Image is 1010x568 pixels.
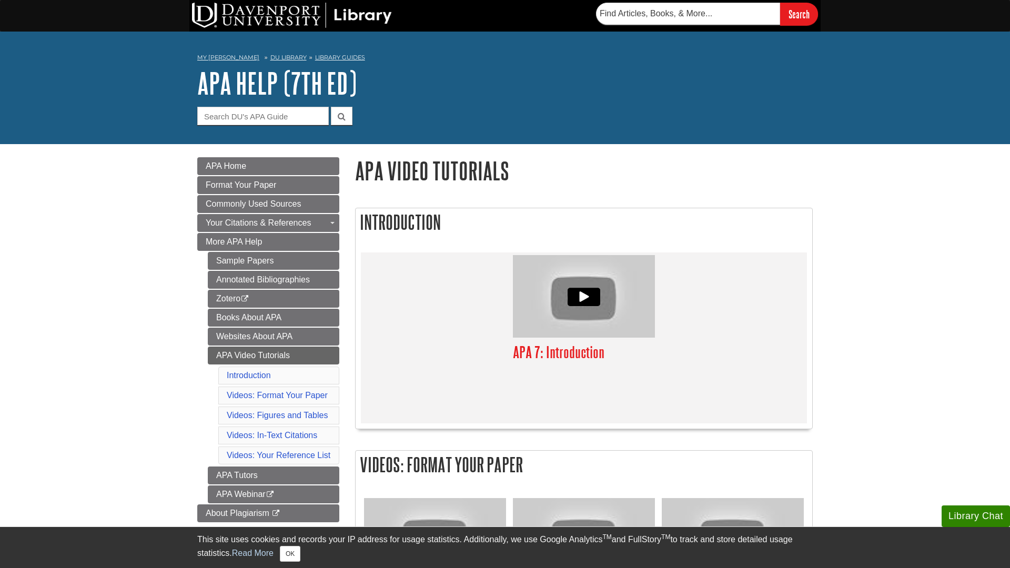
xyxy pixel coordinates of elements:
span: APA Home [206,161,246,170]
h1: APA Video Tutorials [355,157,813,184]
h3: APA 7: Introduction [513,343,655,361]
button: Close [280,546,300,562]
a: Videos: Format Your Paper [227,391,328,400]
a: Websites About APA [208,328,339,346]
nav: breadcrumb [197,50,813,67]
button: Library Chat [942,505,1010,527]
i: This link opens in a new window [240,296,249,302]
h2: Introduction [356,208,812,236]
a: APA Home [197,157,339,175]
a: DU Library [270,54,307,61]
sup: TM [661,533,670,541]
input: Find Articles, Books, & More... [596,3,780,25]
h2: Videos: Format Your Paper [356,451,812,479]
a: Zotero [208,290,339,308]
span: About Plagiarism [206,509,269,518]
a: Introduction [227,371,271,380]
a: APA Tutors [208,466,339,484]
a: Books About APA [208,309,339,327]
a: Your Citations & References [197,214,339,232]
a: About Plagiarism [197,504,339,522]
div: Video: What is APA? [513,255,655,338]
span: More APA Help [206,237,262,246]
a: APA Video Tutorials [208,347,339,364]
a: Commonly Used Sources [197,195,339,213]
input: Search DU's APA Guide [197,107,329,125]
span: Format Your Paper [206,180,276,189]
form: Searches DU Library's articles, books, and more [596,3,818,25]
div: Guide Page Menu [197,157,339,522]
a: Read More [232,549,274,557]
a: More APA Help [197,233,339,251]
i: This link opens in a new window [266,491,275,498]
div: This site uses cookies and records your IP address for usage statistics. Additionally, we use Goo... [197,533,813,562]
img: DU Library [192,3,392,28]
a: Sample Papers [208,252,339,270]
a: Format Your Paper [197,176,339,194]
sup: TM [602,533,611,541]
span: Your Citations & References [206,218,311,227]
a: Videos: Your Reference List [227,451,330,460]
a: APA Help (7th Ed) [197,67,357,99]
i: This link opens in a new window [271,510,280,517]
span: Commonly Used Sources [206,199,301,208]
a: Library Guides [315,54,365,61]
a: Videos: Figures and Tables [227,411,328,420]
a: APA Webinar [208,485,339,503]
input: Search [780,3,818,25]
a: My [PERSON_NAME] [197,53,259,62]
a: Videos: In-Text Citations [227,431,317,440]
a: Annotated Bibliographies [208,271,339,289]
